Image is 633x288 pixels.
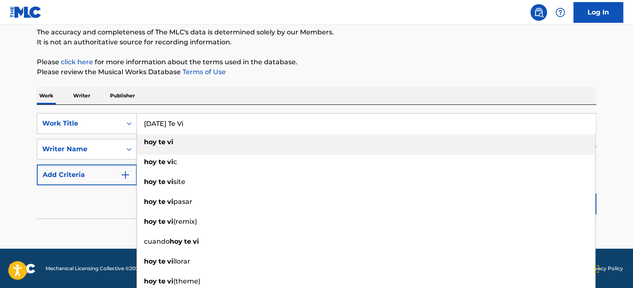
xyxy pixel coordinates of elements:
[108,87,137,104] p: Publisher
[37,87,56,104] p: Work
[167,198,173,206] strong: vi
[173,198,192,206] span: pasar
[167,218,173,225] strong: vi
[167,178,173,186] strong: vi
[144,277,157,285] strong: hoy
[181,68,226,76] a: Terms of Use
[530,4,547,21] a: Public Search
[144,257,157,265] strong: hoy
[10,6,42,18] img: MLC Logo
[158,257,165,265] strong: te
[158,277,165,285] strong: te
[37,165,137,185] button: Add Criteria
[193,237,199,245] strong: vi
[71,87,93,104] p: Writer
[37,37,596,47] p: It is not an authoritative source for recording information.
[158,178,165,186] strong: te
[144,198,157,206] strong: hoy
[170,237,182,245] strong: hoy
[144,138,157,146] strong: hoy
[37,57,596,67] p: Please for more information about the terms used in the database.
[10,264,36,273] img: logo
[158,198,165,206] strong: te
[37,113,596,218] form: Search Form
[552,4,568,21] div: Help
[167,158,173,166] strong: vi
[46,265,141,272] span: Mechanical Licensing Collective © 2025
[144,218,157,225] strong: hoy
[184,237,191,245] strong: te
[534,7,544,17] img: search
[573,2,623,23] a: Log In
[555,7,565,17] img: help
[37,67,596,77] p: Please review the Musical Works Database
[173,257,190,265] span: llorar
[37,27,596,37] p: The accuracy and completeness of The MLC's data is determined solely by our Members.
[173,178,185,186] span: site
[144,237,170,245] span: cuando
[173,218,197,225] span: (remix)
[167,138,173,146] strong: vi
[158,158,165,166] strong: te
[173,158,177,166] span: c
[42,144,117,154] div: Writer Name
[144,178,157,186] strong: hoy
[173,277,200,285] span: (theme)
[167,257,173,265] strong: vi
[594,257,599,281] div: Drag
[167,277,173,285] strong: vi
[592,248,633,288] iframe: Chat Widget
[61,58,93,66] a: click here
[120,170,130,180] img: 9d2ae6d4665cec9f34b9.svg
[158,138,165,146] strong: te
[144,158,157,166] strong: hoy
[158,218,165,225] strong: te
[42,119,117,128] div: Work Title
